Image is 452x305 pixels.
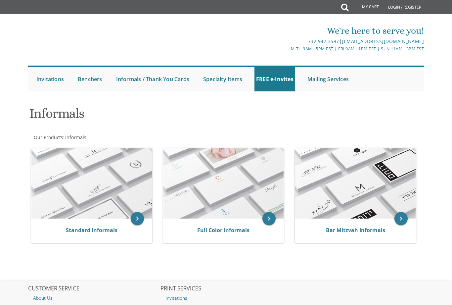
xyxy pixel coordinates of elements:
h1: Informals [29,106,289,126]
a: Informals / Thank You Cards [114,67,191,91]
div: : [28,134,226,141]
div: We're here to serve you! [160,24,424,37]
span: Informals [65,134,86,140]
div: | [160,37,424,45]
a: Invitations [160,294,292,302]
a: Invitations [35,67,66,91]
img: Standard Informals [31,148,152,219]
a: Mailing Services [306,67,350,91]
div: M-Th 9am - 5pm EST | Fri 9am - 1pm EST | Sun 11am - 3pm EST [160,45,424,52]
a: Standard Informals [66,227,117,234]
a: keyboard_arrow_right [394,212,408,225]
a: 732.947.3597 [308,38,339,44]
img: Bar Mitzvah Informals [295,148,416,219]
a: keyboard_arrow_right [131,212,144,225]
a: Informals [65,134,86,140]
h2: PRINT SERVICES [160,285,292,292]
a: keyboard_arrow_right [262,212,276,225]
h2: CUSTOMER SERVICE [28,285,159,292]
a: Bar Mitzvah Informals [326,227,385,234]
a: Specialty Items [202,67,244,91]
a: [EMAIL_ADDRESS][DOMAIN_NAME] [342,38,424,44]
a: About Us [28,294,159,302]
a: FREE e-Invites [254,67,295,91]
a: Full Color Informals [197,227,249,234]
a: Our Products [33,134,63,140]
a: My Cart [348,1,384,14]
a: Benchers [76,67,104,91]
img: Full Color Informals [163,148,284,219]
